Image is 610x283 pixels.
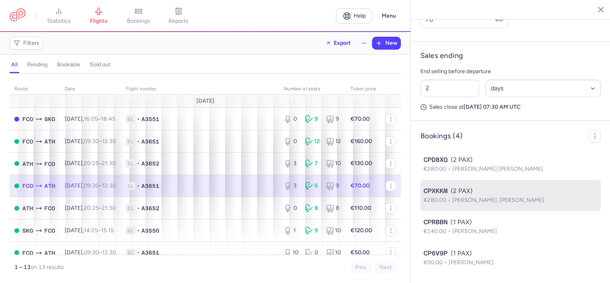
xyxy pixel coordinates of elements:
[65,249,116,256] span: [DATE],
[305,249,320,257] div: 0
[284,182,299,190] div: 3
[84,116,115,122] span: –
[22,249,33,257] span: FCO
[31,264,64,271] span: on 13 results
[84,160,99,167] time: 20:25
[336,8,372,24] a: Help
[351,227,372,234] strong: €120.00
[11,61,18,68] h4: all
[346,83,381,95] th: Ticket price
[305,182,320,190] div: 6
[137,204,140,212] span: •
[126,227,135,235] span: 1L
[27,61,48,68] h4: pending
[39,7,79,25] a: statistics
[126,115,135,123] span: 1L
[137,138,140,145] span: •
[84,182,116,189] span: –
[126,204,135,212] span: 1L
[168,18,188,25] span: reports
[84,227,114,234] span: –
[424,217,598,236] button: CPRBBN(1 PAX)€140.00[PERSON_NAME]
[351,160,372,167] strong: €130.00
[424,155,598,165] div: (2 PAX)
[65,227,114,234] span: [DATE],
[137,227,140,235] span: •
[326,204,341,212] div: 8
[377,8,401,24] button: Menu
[65,182,116,189] span: [DATE],
[84,249,116,256] span: –
[119,7,158,25] a: bookings
[424,186,448,196] span: CPXKKM
[372,37,400,49] button: New
[424,249,598,258] div: (1 PAX)
[126,182,135,190] span: 1L
[420,104,601,111] p: Sales close at
[424,217,448,227] span: CPRBBN
[44,204,55,213] span: FCO
[326,138,341,145] div: 12
[424,186,598,205] button: CPXKKM(2 PAX)€280.00[PERSON_NAME], [PERSON_NAME]
[420,51,463,60] h4: Sales ending
[420,132,462,141] h4: Bookings (4)
[305,138,320,145] div: 12
[102,160,116,167] time: 21:30
[351,116,370,122] strong: €70.00
[284,204,299,212] div: 0
[44,137,55,146] span: ATH
[101,227,114,234] time: 15:15
[305,204,320,212] div: 8
[22,181,33,190] span: FCO
[84,227,98,234] time: 14:25
[47,18,71,25] span: statistics
[351,205,371,211] strong: €110.00
[102,138,116,145] time: 12:30
[10,8,26,23] a: CitizenPlane red outlined logo
[14,264,31,271] strong: 1 – 13
[320,37,356,50] button: Export
[424,259,449,266] span: €90.00
[126,249,135,257] span: 1L
[385,40,397,46] span: New
[284,249,299,257] div: 10
[10,83,60,95] th: route
[137,159,140,167] span: •
[65,138,116,145] span: [DATE],
[424,186,598,196] div: (2 PAX)
[84,116,98,122] time: 16:05
[279,83,346,95] th: number of seats
[420,67,601,76] p: End selling before departure
[84,160,116,167] span: –
[351,138,372,145] strong: €160.00
[137,115,140,123] span: •
[141,227,159,235] span: A3550
[351,182,370,189] strong: €70.00
[44,159,55,168] span: FCO
[65,116,115,122] span: [DATE],
[424,249,598,267] button: CP6V9P(1 PAX)€90.00[PERSON_NAME]
[196,98,214,104] span: [DATE]
[44,249,55,257] span: ATH
[141,115,159,123] span: A3551
[424,228,452,235] span: €140.00
[60,83,121,95] th: date
[90,18,107,25] span: flights
[101,116,115,122] time: 18:45
[326,249,341,257] div: 10
[137,249,140,257] span: •
[424,249,448,258] span: CP6V9P
[23,40,40,46] span: Filters
[375,261,396,273] button: Next
[84,138,116,145] span: –
[44,226,55,235] span: FCO
[452,165,543,172] span: [PERSON_NAME] [PERSON_NAME]
[44,115,55,124] span: SKG
[326,182,341,190] div: 9
[463,104,521,110] strong: [DATE] 07:30 AM UTC
[305,159,320,167] div: 7
[351,249,370,256] strong: €50.00
[424,155,598,173] button: CPD8XQ(2 PAX)€280.00[PERSON_NAME] [PERSON_NAME]
[141,159,159,167] span: A3652
[44,181,55,190] span: ATH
